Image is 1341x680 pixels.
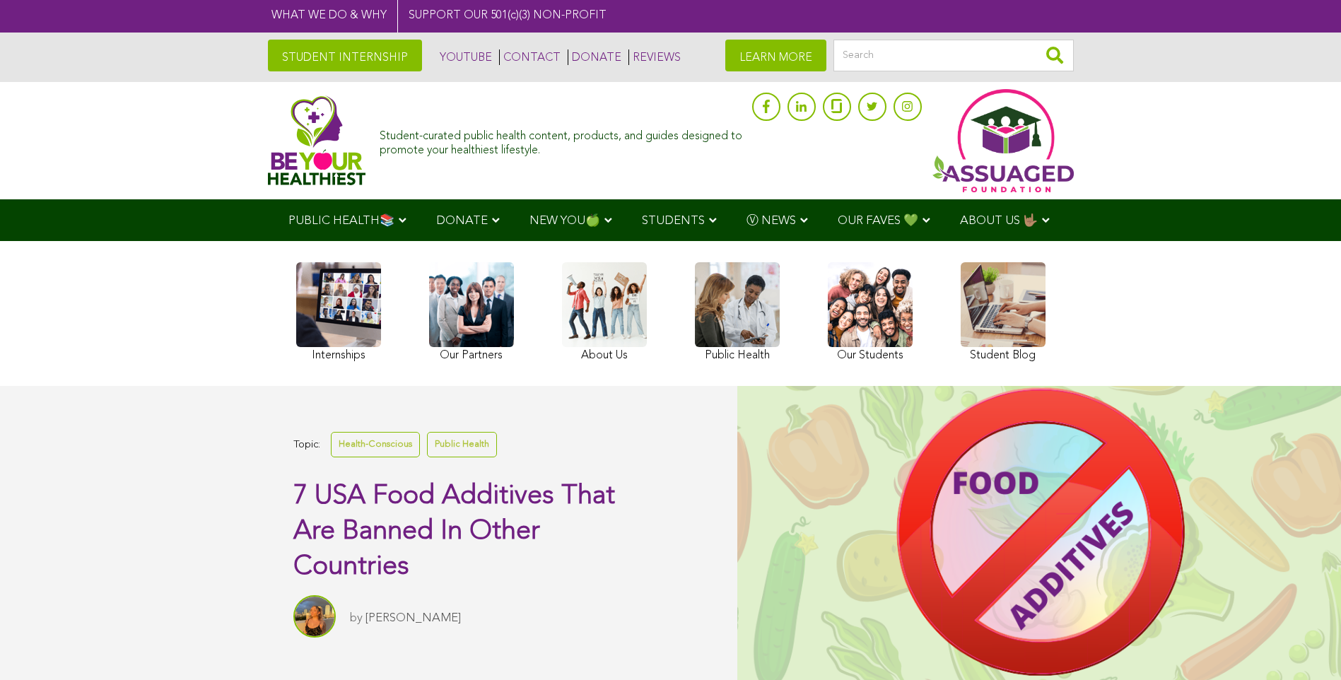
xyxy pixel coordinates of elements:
[831,99,841,113] img: glassdoor
[427,432,497,457] a: Public Health
[380,123,744,157] div: Student-curated public health content, products, and guides designed to promote your healthiest l...
[268,199,1074,241] div: Navigation Menu
[628,49,681,65] a: REVIEWS
[529,215,600,227] span: NEW YOU🍏
[499,49,561,65] a: CONTACT
[331,432,420,457] a: Health-Conscious
[350,612,363,624] span: by
[725,40,826,71] a: LEARN MORE
[293,483,615,580] span: 7 USA Food Additives That Are Banned In Other Countries
[642,215,705,227] span: STUDENTS
[568,49,621,65] a: DONATE
[838,215,918,227] span: OUR FAVES 💚
[365,612,461,624] a: [PERSON_NAME]
[833,40,1074,71] input: Search
[268,95,366,185] img: Assuaged
[1270,612,1341,680] iframe: Chat Widget
[288,215,394,227] span: PUBLIC HEALTH📚
[436,215,488,227] span: DONATE
[932,89,1074,192] img: Assuaged App
[293,595,336,638] img: Kimberly Monahan
[293,435,320,455] span: Topic:
[746,215,796,227] span: Ⓥ NEWS
[268,40,422,71] a: STUDENT INTERNSHIP
[436,49,492,65] a: YOUTUBE
[960,215,1038,227] span: ABOUT US 🤟🏽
